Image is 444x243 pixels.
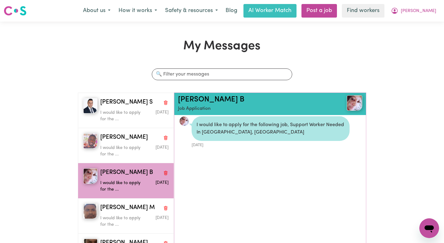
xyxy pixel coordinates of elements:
button: Bindiya B[PERSON_NAME] BDelete conversationI would like to apply for the ...Message sent on Octob... [78,163,174,198]
span: [PERSON_NAME] M [100,204,155,212]
img: ashbeechook5%40gmail.com_avatar_blob [179,116,189,126]
img: Bindiya B [83,168,98,184]
button: Delete conversation [163,169,168,177]
a: View Bindiya B's profile [179,116,189,126]
p: I would like to apply for the ... [100,215,146,228]
div: [DATE] [192,141,350,148]
input: 🔍 Filter your messages [152,68,293,80]
img: Sanjeev S [83,98,98,113]
button: How it works [114,4,161,17]
span: [PERSON_NAME] S [100,98,153,107]
img: View Bindiya B's profile [347,95,362,111]
span: [PERSON_NAME] [401,8,436,14]
a: Find workers [342,4,384,18]
button: Delete conversation [163,134,168,142]
span: Message sent on October 1, 2025 [156,146,168,150]
button: Safety & resources [161,4,222,17]
button: About us [79,4,114,17]
span: Message sent on October 1, 2025 [156,110,168,114]
button: Delete conversation [163,204,168,212]
button: Sanjeev S[PERSON_NAME] SDelete conversationI would like to apply for the ...Message sent on Octob... [78,93,174,128]
span: Message sent on October 1, 2025 [156,181,168,185]
p: I would like to apply for the ... [100,145,146,158]
img: Careseekers logo [4,5,27,16]
button: Delete conversation [163,98,168,106]
a: AI Worker Match [243,4,297,18]
div: I would like to apply for the following job, Support Worker Needed In [GEOGRAPHIC_DATA], [GEOGRAP... [192,116,350,141]
iframe: Button to launch messaging window [419,218,439,238]
p: Job Application [178,105,332,113]
a: Careseekers logo [4,4,27,18]
button: Alhaji B[PERSON_NAME]Delete conversationI would like to apply for the ...Message sent on October ... [78,128,174,163]
a: [PERSON_NAME] B [178,96,244,103]
a: Blog [222,4,241,18]
span: Message sent on October 1, 2025 [156,216,168,220]
button: My Account [387,4,440,17]
img: Alhaji B [83,133,98,149]
span: [PERSON_NAME] [100,133,148,142]
button: Mohammad Shipon M[PERSON_NAME] MDelete conversationI would like to apply for the ...Message sent ... [78,198,174,233]
a: Post a job [301,4,337,18]
p: I would like to apply for the ... [100,109,146,123]
p: I would like to apply for the ... [100,180,146,193]
a: Bindiya B [332,95,363,111]
span: [PERSON_NAME] B [100,168,153,177]
img: Mohammad Shipon M [83,204,98,219]
h1: My Messages [78,39,366,54]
